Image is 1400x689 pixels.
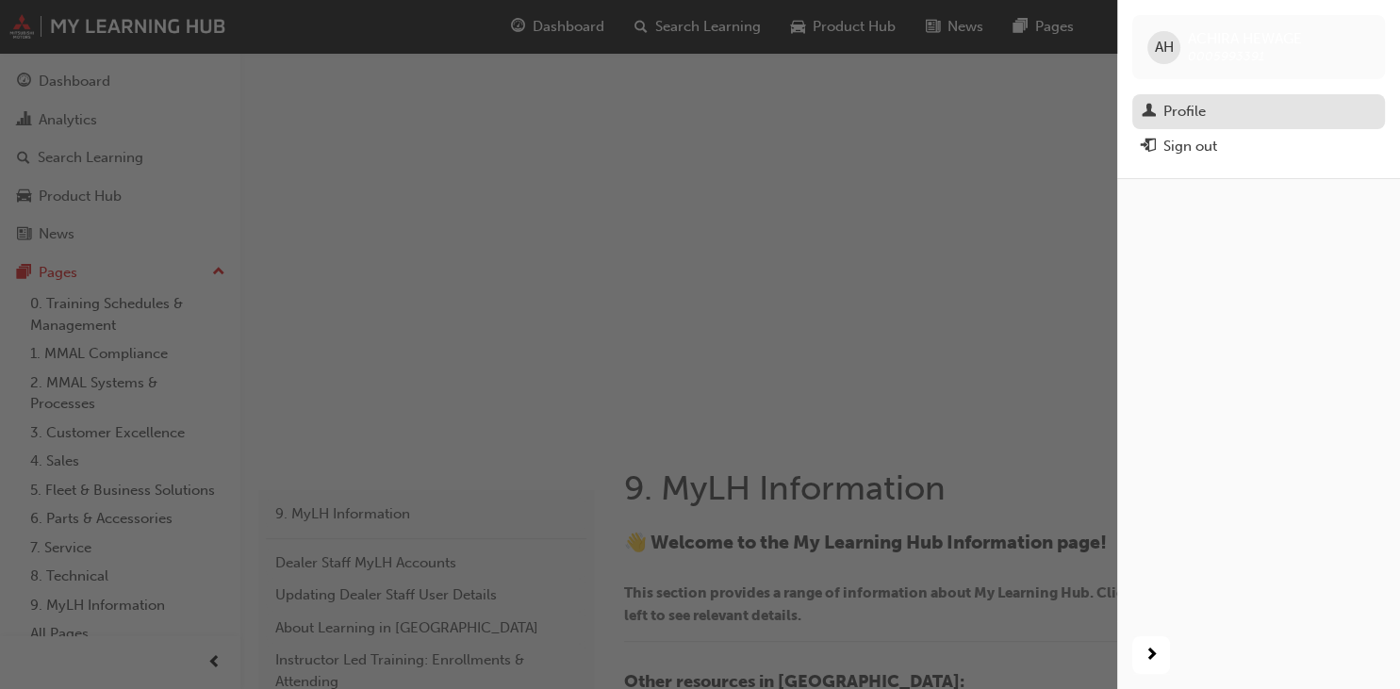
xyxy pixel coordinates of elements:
span: next-icon [1145,644,1159,667]
div: Profile [1163,101,1206,123]
button: Sign out [1132,129,1385,164]
span: ACHIRA HEWAGE [1188,30,1302,47]
span: man-icon [1142,104,1156,121]
span: 0005993391 [1188,48,1264,64]
span: AH [1155,37,1174,58]
span: exit-icon [1142,139,1156,156]
a: Profile [1132,94,1385,129]
div: Sign out [1163,136,1217,157]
